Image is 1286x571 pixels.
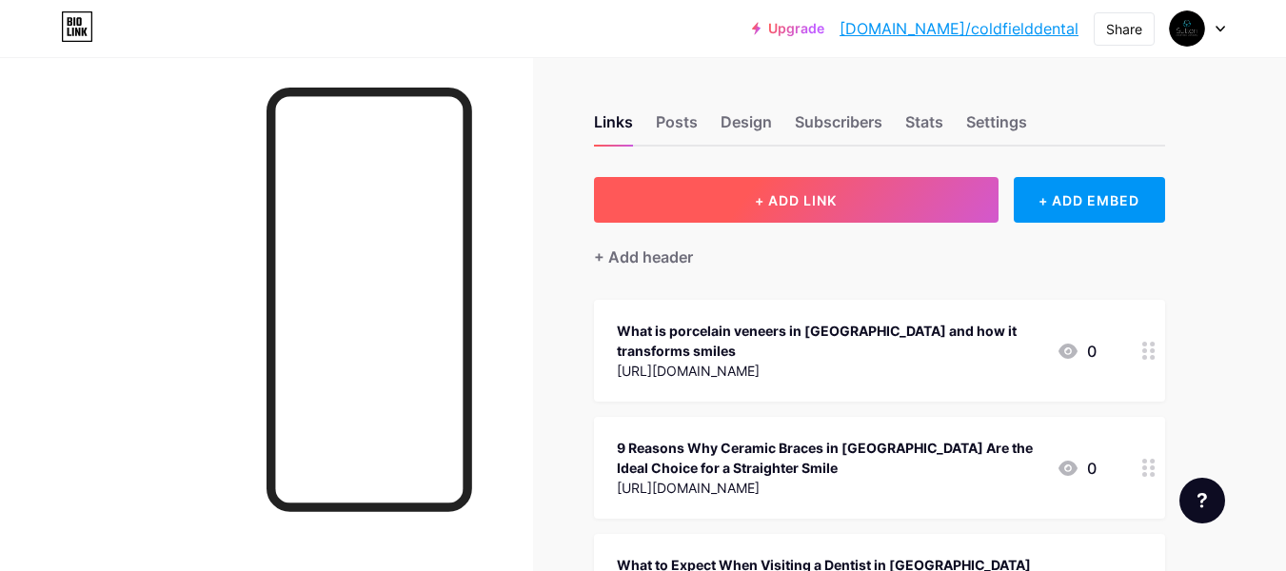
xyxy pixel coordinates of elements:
div: [URL][DOMAIN_NAME] [617,361,1041,381]
button: + ADD LINK [594,177,999,223]
div: Posts [656,110,698,145]
div: Links [594,110,633,145]
div: 9 Reasons Why Ceramic Braces in [GEOGRAPHIC_DATA] Are the Ideal Choice for a Straighter Smile [617,438,1041,478]
span: + ADD LINK [755,192,837,208]
div: What is porcelain veneers in [GEOGRAPHIC_DATA] and how it transforms smiles [617,321,1041,361]
div: 0 [1057,340,1097,363]
div: 0 [1057,457,1097,480]
a: [DOMAIN_NAME]/coldfielddental [840,17,1078,40]
div: + Add header [594,246,693,268]
div: Share [1106,19,1142,39]
a: Upgrade [752,21,824,36]
img: coldfielddental [1169,10,1205,47]
div: Design [721,110,772,145]
div: Stats [905,110,943,145]
div: [URL][DOMAIN_NAME] [617,478,1041,498]
div: Subscribers [795,110,882,145]
div: Settings [966,110,1027,145]
div: + ADD EMBED [1014,177,1165,223]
